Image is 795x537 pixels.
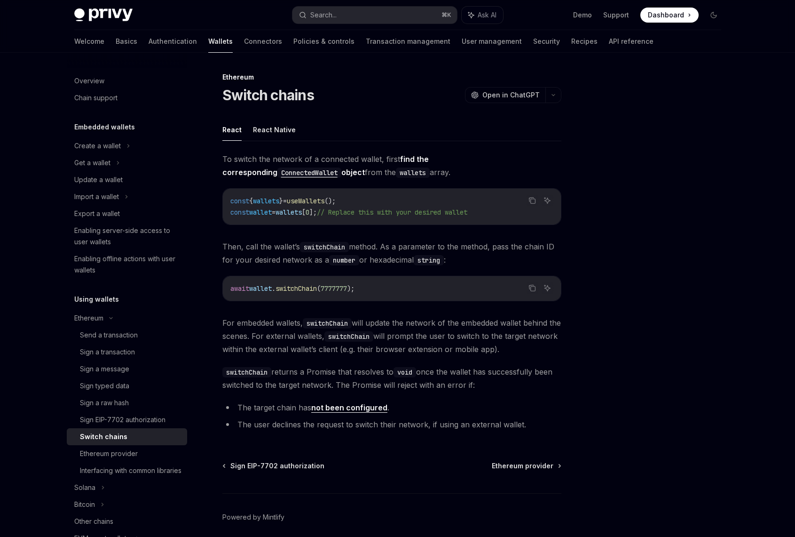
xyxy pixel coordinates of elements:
[80,363,129,375] div: Sign a message
[149,30,197,53] a: Authentication
[74,313,103,324] div: Ethereum
[74,482,95,493] div: Solana
[67,361,187,377] a: Sign a message
[74,516,113,527] div: Other chains
[222,72,561,82] div: Ethereum
[492,461,553,471] span: Ethereum provider
[253,119,296,141] button: React Native
[277,168,341,178] code: ConnectedWallet
[74,92,118,104] div: Chain support
[300,242,349,252] code: switchChain
[230,208,249,216] span: const
[74,140,121,152] div: Create a wallet
[306,208,309,216] span: 0
[244,30,282,53] a: Connectors
[74,499,95,510] div: Bitcoin
[222,240,561,266] span: Then, call the wallet’s method. As a parameter to the method, pass the chain ID for your desired ...
[67,171,187,188] a: Update a wallet
[222,152,561,179] span: To switch the network of a connected wallet, first from the array.
[465,87,545,103] button: Open in ChatGPT
[311,403,387,413] a: not been configured
[67,205,187,222] a: Export a wallet
[302,208,306,216] span: [
[492,461,560,471] a: Ethereum provider
[283,197,287,205] span: =
[80,329,138,341] div: Send a transaction
[541,282,553,294] button: Ask AI
[230,461,324,471] span: Sign EIP-7702 authorization
[80,431,127,442] div: Switch chains
[249,197,253,205] span: {
[309,208,317,216] span: ];
[74,174,123,185] div: Update a wallet
[222,367,271,377] code: switchChain
[347,284,354,293] span: );
[67,72,187,89] a: Overview
[230,197,249,205] span: const
[80,346,135,358] div: Sign a transaction
[609,30,653,53] a: API reference
[541,194,553,207] button: Ask AI
[74,294,119,305] h5: Using wallets
[67,411,187,428] a: Sign EIP-7702 authorization
[67,513,187,530] a: Other chains
[80,465,181,476] div: Interfacing with common libraries
[222,401,561,414] li: The target chain has .
[67,428,187,445] a: Switch chains
[80,397,129,409] div: Sign a raw hash
[292,7,457,24] button: Search...⌘K
[74,208,120,219] div: Export a wallet
[223,461,324,471] a: Sign EIP-7702 authorization
[275,284,317,293] span: switchChain
[482,90,540,100] span: Open in ChatGPT
[222,87,314,104] h1: Switch chains
[67,222,187,250] a: Enabling server-side access to user wallets
[573,10,592,20] a: Demo
[80,448,138,459] div: Ethereum provider
[571,30,598,53] a: Recipes
[74,191,119,202] div: Import a wallet
[603,10,629,20] a: Support
[230,284,249,293] span: await
[67,344,187,361] a: Sign a transaction
[249,208,272,216] span: wallet
[222,154,429,177] a: find the correspondingConnectedWalletobject
[279,197,283,205] span: }
[396,168,430,178] code: wallets
[80,380,129,392] div: Sign typed data
[293,30,354,53] a: Policies & controls
[116,30,137,53] a: Basics
[67,394,187,411] a: Sign a raw hash
[67,462,187,479] a: Interfacing with common libraries
[272,284,275,293] span: .
[394,367,416,377] code: void
[74,225,181,248] div: Enabling server-side access to user wallets
[706,8,721,23] button: Toggle dark mode
[329,255,359,265] code: number
[67,89,187,106] a: Chain support
[74,157,110,168] div: Get a wallet
[74,8,133,22] img: dark logo
[317,208,467,216] span: // Replace this with your desired wallet
[275,208,302,216] span: wallets
[67,327,187,344] a: Send a transaction
[74,75,104,87] div: Overview
[208,30,233,53] a: Wallets
[249,284,272,293] span: wallet
[324,197,336,205] span: ();
[67,377,187,394] a: Sign typed data
[324,331,373,342] code: switchChain
[272,208,275,216] span: =
[640,8,699,23] a: Dashboard
[526,194,538,207] button: Copy the contents from the code block
[80,414,165,425] div: Sign EIP-7702 authorization
[222,316,561,356] span: For embedded wallets, will update the network of the embedded wallet behind the scenes. For exter...
[441,11,451,19] span: ⌘ K
[462,7,503,24] button: Ask AI
[67,445,187,462] a: Ethereum provider
[478,10,496,20] span: Ask AI
[462,30,522,53] a: User management
[303,318,352,329] code: switchChain
[222,418,561,431] li: The user declines the request to switch their network, if using an external wallet.
[222,513,284,522] a: Powered by Mintlify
